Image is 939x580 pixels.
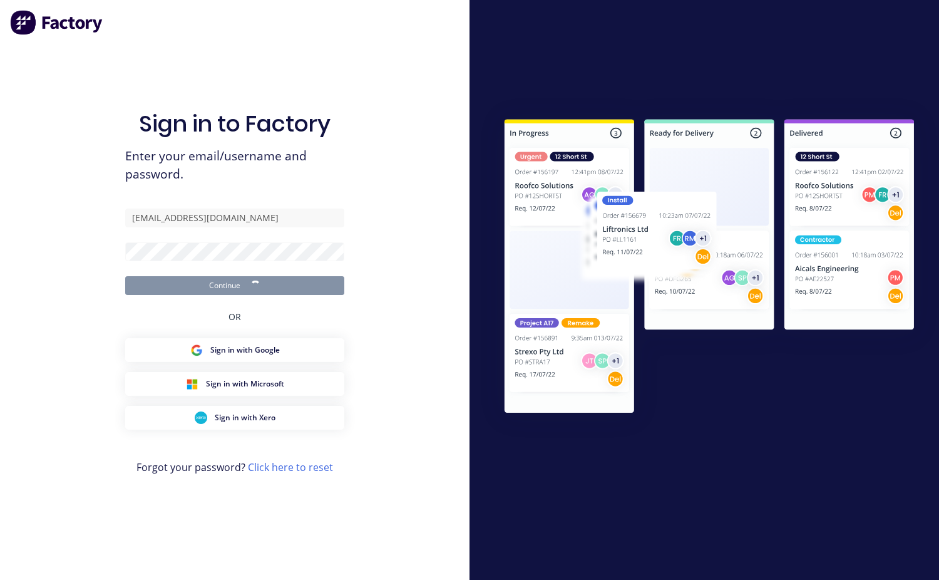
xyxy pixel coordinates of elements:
button: Microsoft Sign inSign in with Microsoft [125,372,344,396]
span: Sign in with Xero [215,412,275,423]
button: Google Sign inSign in with Google [125,338,344,362]
img: Google Sign in [190,344,203,356]
img: Factory [10,10,104,35]
input: Email/Username [125,209,344,227]
span: Sign in with Google [210,344,280,356]
div: OR [228,295,241,338]
button: Continue [125,276,344,295]
img: Xero Sign in [195,412,207,424]
h1: Sign in to Factory [139,110,331,137]
button: Xero Sign inSign in with Xero [125,406,344,430]
a: Click here to reset [248,460,333,474]
img: Sign in [480,96,939,440]
span: Enter your email/username and password. [125,147,344,184]
img: Microsoft Sign in [186,378,198,390]
span: Sign in with Microsoft [206,378,284,390]
span: Forgot your password? [136,460,333,475]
